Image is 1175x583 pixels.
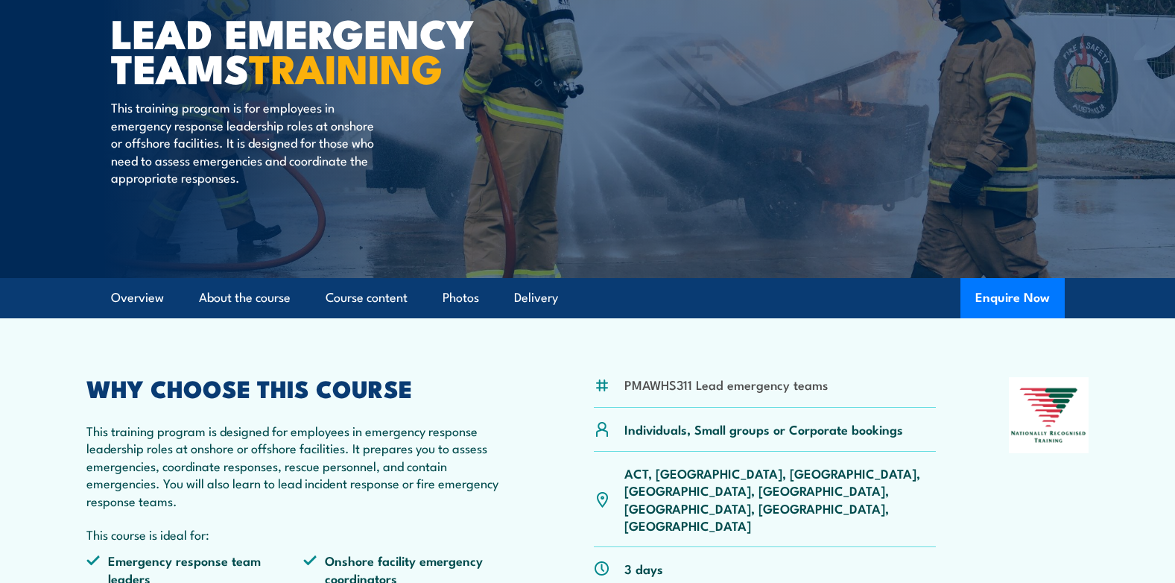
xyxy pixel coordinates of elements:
[624,560,663,577] p: 3 days
[514,278,558,318] a: Delivery
[249,36,443,98] strong: TRAINING
[111,98,383,186] p: This training program is for employees in emergency response leadership roles at onshore or offsh...
[86,422,522,509] p: This training program is designed for employees in emergency response leadership roles at onshore...
[199,278,291,318] a: About the course
[624,376,828,393] li: PMAWHS311 Lead emergency teams
[960,278,1065,318] button: Enquire Now
[111,15,479,84] h1: Lead Emergency Teams
[624,420,903,438] p: Individuals, Small groups or Corporate bookings
[86,377,522,398] h2: WHY CHOOSE THIS COURSE
[624,464,937,535] p: ACT, [GEOGRAPHIC_DATA], [GEOGRAPHIC_DATA], [GEOGRAPHIC_DATA], [GEOGRAPHIC_DATA], [GEOGRAPHIC_DATA...
[1009,377,1089,453] img: Nationally Recognised Training logo.
[86,526,522,543] p: This course is ideal for:
[443,278,479,318] a: Photos
[111,278,164,318] a: Overview
[326,278,408,318] a: Course content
